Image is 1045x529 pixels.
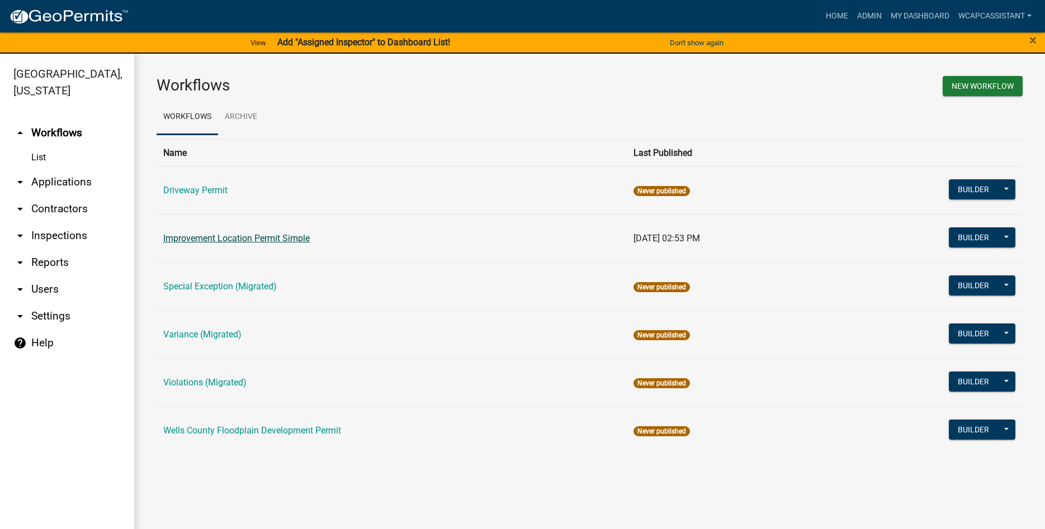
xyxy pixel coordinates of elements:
[13,175,27,189] i: arrow_drop_down
[163,377,247,388] a: Violations (Migrated)
[949,275,998,296] button: Builder
[163,185,228,196] a: Driveway Permit
[13,283,27,296] i: arrow_drop_down
[246,34,271,52] a: View
[633,282,690,292] span: Never published
[157,139,627,166] th: Name
[13,202,27,216] i: arrow_drop_down
[633,186,690,196] span: Never published
[1029,34,1037,47] button: Close
[886,6,954,27] a: My Dashboard
[954,6,1036,27] a: wcapcassistant
[163,329,242,340] a: Variance (Migrated)
[949,371,998,392] button: Builder
[949,179,998,199] button: Builder
[163,233,310,244] a: Improvement Location Permit Simple
[949,323,998,344] button: Builder
[277,37,450,47] strong: Add "Assigned Inspector" to Dashboard List!
[13,256,27,269] i: arrow_drop_down
[627,139,824,166] th: Last Published
[13,126,27,140] i: arrow_drop_up
[853,6,886,27] a: Admin
[949,227,998,247] button: Builder
[665,34,728,52] button: Don't show again
[633,330,690,340] span: Never published
[13,309,27,323] i: arrow_drop_down
[163,425,341,436] a: Wells County Floodplain Development Permit
[821,6,853,27] a: Home
[157,76,581,95] h3: Workflows
[633,426,690,436] span: Never published
[13,336,27,350] i: help
[1029,32,1037,48] span: ×
[633,378,690,388] span: Never published
[949,420,998,440] button: Builder
[157,99,218,135] a: Workflows
[163,281,277,292] a: Special Exception (Migrated)
[218,99,264,135] a: Archive
[13,229,27,242] i: arrow_drop_down
[633,233,700,244] span: [DATE] 02:53 PM
[943,76,1023,96] button: New Workflow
